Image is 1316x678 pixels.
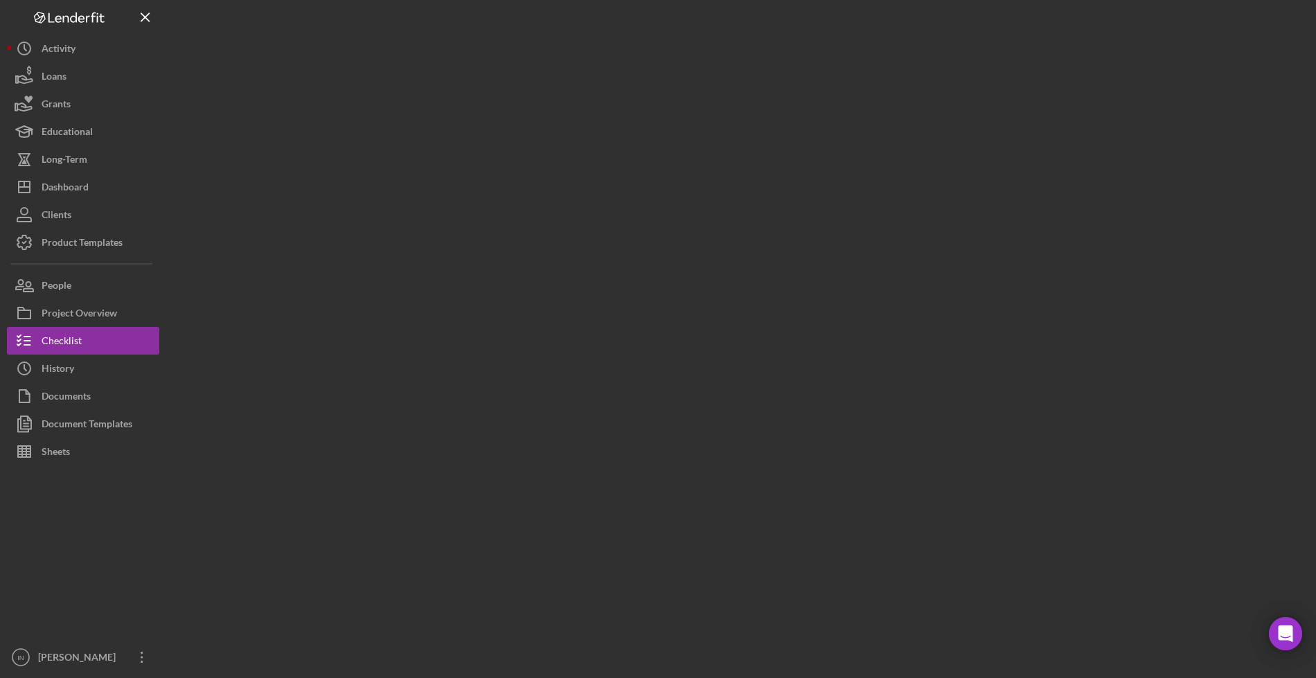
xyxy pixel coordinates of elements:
[7,62,159,90] button: Loans
[7,35,159,62] button: Activity
[42,438,70,469] div: Sheets
[7,410,159,438] button: Document Templates
[7,229,159,256] button: Product Templates
[42,327,82,358] div: Checklist
[42,355,74,386] div: History
[7,299,159,327] button: Project Overview
[42,62,66,93] div: Loans
[42,118,93,149] div: Educational
[7,643,159,671] button: IN[PERSON_NAME]
[7,438,159,465] button: Sheets
[7,145,159,173] button: Long-Term
[17,654,24,661] text: IN
[7,355,159,382] button: History
[42,382,91,413] div: Documents
[42,173,89,204] div: Dashboard
[1269,617,1302,650] div: Open Intercom Messenger
[42,410,132,441] div: Document Templates
[42,35,75,66] div: Activity
[7,173,159,201] button: Dashboard
[42,145,87,177] div: Long-Term
[7,90,159,118] button: Grants
[7,118,159,145] button: Educational
[7,327,159,355] button: Checklist
[7,271,159,299] button: People
[42,201,71,232] div: Clients
[42,90,71,121] div: Grants
[7,382,159,410] button: Documents
[7,201,159,229] button: Clients
[35,643,125,675] div: [PERSON_NAME]
[42,299,117,330] div: Project Overview
[42,229,123,260] div: Product Templates
[42,271,71,303] div: People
